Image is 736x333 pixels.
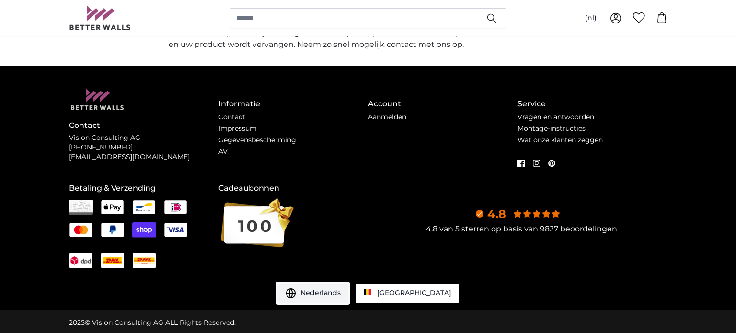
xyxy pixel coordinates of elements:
img: België [364,289,371,295]
a: AV [218,147,228,156]
span: 2025 [69,318,85,327]
a: België [GEOGRAPHIC_DATA] [356,284,459,303]
img: Betterwalls [69,6,131,30]
a: Impressum [218,124,257,133]
h4: Informatie [218,98,368,110]
a: Aanmelden [368,113,406,121]
h4: Contact [69,120,218,131]
img: Invoice [69,200,93,215]
span: [GEOGRAPHIC_DATA] [377,288,451,297]
span: Nederlands [300,288,341,298]
h4: Betaling & Verzending [69,183,218,194]
h4: Service [517,98,667,110]
button: (nl) [577,10,604,27]
a: Wat onze klanten zeggen [517,136,603,144]
a: Vragen en antwoorden [517,113,594,121]
a: Montage-instructies [517,124,586,133]
a: 4.8 van 5 sterren op basis van 9827 beoordelingen [426,224,617,233]
p: Controleer het pakket bij ontvangst meteen op transportschade. Het transport is voldoende verzeke... [169,27,567,50]
a: Gegevensbescherming [218,136,296,144]
img: DEX [133,256,156,265]
a: Contact [218,113,245,121]
img: DHLINT [101,256,124,265]
h4: Cadeaubonnen [218,183,368,194]
p: Vision Consulting AG [PHONE_NUMBER] [EMAIL_ADDRESS][DOMAIN_NAME] [69,133,218,162]
button: Nederlands [277,284,348,303]
div: © Vision Consulting AG ALL Rights Reserved. [69,318,236,328]
img: DPD [69,256,92,265]
h4: Account [368,98,517,110]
